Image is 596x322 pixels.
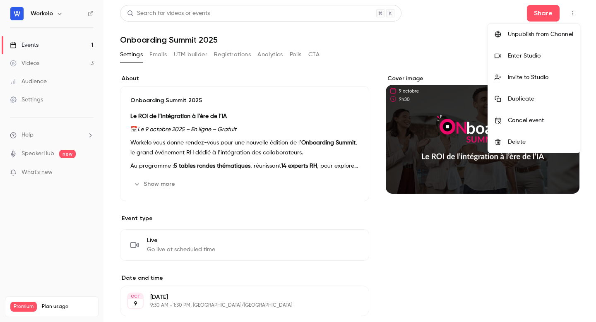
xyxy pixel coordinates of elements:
[508,52,573,60] div: Enter Studio
[508,138,573,146] div: Delete
[508,73,573,82] div: Invite to Studio
[508,30,573,38] div: Unpublish from Channel
[508,95,573,103] div: Duplicate
[508,116,573,125] div: Cancel event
